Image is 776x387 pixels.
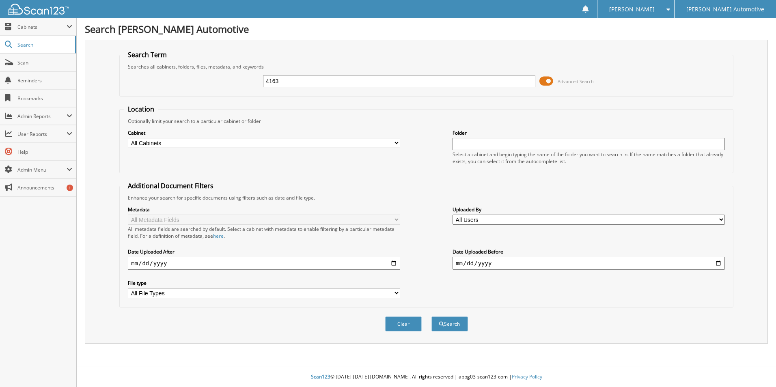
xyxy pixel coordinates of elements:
legend: Location [124,105,158,114]
label: File type [128,279,400,286]
div: Enhance your search for specific documents using filters such as date and file type. [124,194,729,201]
div: © [DATE]-[DATE] [DOMAIN_NAME]. All rights reserved | appg03-scan123-com | [77,367,776,387]
span: User Reports [17,131,67,138]
span: Admin Menu [17,166,67,173]
label: Uploaded By [453,206,725,213]
div: Searches all cabinets, folders, files, metadata, and keywords [124,63,729,70]
legend: Additional Document Filters [124,181,218,190]
a: here [213,232,224,239]
label: Metadata [128,206,400,213]
span: [PERSON_NAME] Automotive [686,7,764,12]
span: Search [17,41,71,48]
div: 1 [67,185,73,191]
span: Cabinets [17,24,67,30]
input: end [453,257,725,270]
span: Admin Reports [17,113,67,120]
span: Advanced Search [558,78,594,84]
span: Reminders [17,77,72,84]
span: Help [17,148,72,155]
div: All metadata fields are searched by default. Select a cabinet with metadata to enable filtering b... [128,226,400,239]
span: [PERSON_NAME] [609,7,655,12]
button: Clear [385,316,422,331]
span: Scan [17,59,72,66]
input: start [128,257,400,270]
div: Select a cabinet and begin typing the name of the folder you want to search in. If the name match... [453,151,725,165]
div: Optionally limit your search to a particular cabinet or folder [124,118,729,125]
label: Cabinet [128,129,400,136]
label: Date Uploaded Before [453,248,725,255]
legend: Search Term [124,50,171,59]
label: Folder [453,129,725,136]
span: Bookmarks [17,95,72,102]
span: Scan123 [311,373,330,380]
h1: Search [PERSON_NAME] Automotive [85,22,768,36]
label: Date Uploaded After [128,248,400,255]
a: Privacy Policy [512,373,542,380]
span: Announcements [17,184,72,191]
button: Search [431,316,468,331]
img: scan123-logo-white.svg [8,4,69,15]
